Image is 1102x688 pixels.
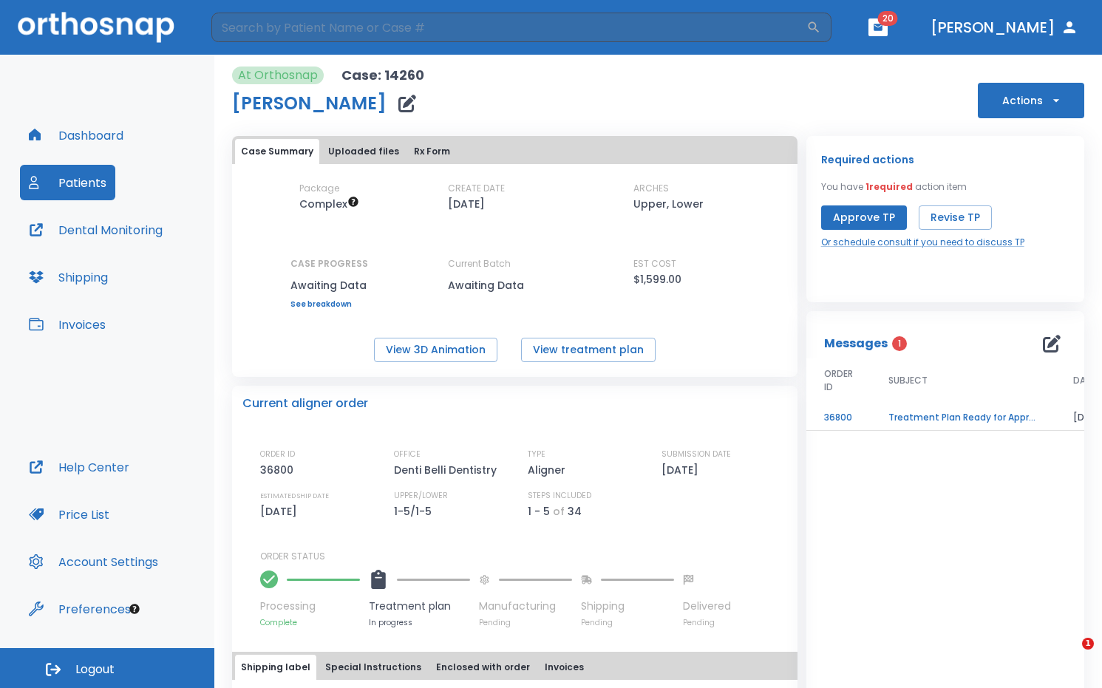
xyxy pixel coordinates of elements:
[448,257,581,270] p: Current Batch
[18,12,174,42] img: Orthosnap
[448,195,485,213] p: [DATE]
[238,67,318,84] p: At Orthosnap
[824,367,853,394] span: ORDER ID
[394,489,448,503] p: UPPER/LOWER
[1073,374,1096,387] span: DATE
[448,182,505,195] p: CREATE DATE
[878,11,898,26] span: 20
[683,617,731,628] p: Pending
[633,182,669,195] p: ARCHES
[892,336,907,351] span: 1
[20,544,167,579] button: Account Settings
[479,599,572,614] p: Manufacturing
[341,67,424,84] p: Case: 14260
[394,503,437,520] p: 1-5/1-5
[128,602,141,616] div: Tooltip anchor
[394,461,502,479] p: Denti Belli Dentistry
[919,205,992,230] button: Revise TP
[290,257,368,270] p: CASE PROGRESS
[260,461,299,479] p: 36800
[20,212,171,248] button: Dental Monitoring
[978,83,1084,118] button: Actions
[260,489,329,503] p: ESTIMATED SHIP DATE
[20,449,138,485] button: Help Center
[1082,638,1094,650] span: 1
[683,599,731,614] p: Delivered
[448,276,581,294] p: Awaiting Data
[521,338,656,362] button: View treatment plan
[394,448,421,461] p: OFFICE
[20,165,115,200] button: Patients
[374,338,497,362] button: View 3D Animation
[528,489,591,503] p: STEPS INCLUDED
[568,503,582,520] p: 34
[211,13,806,42] input: Search by Patient Name or Case #
[821,205,907,230] button: Approve TP
[319,655,427,680] button: Special Instructions
[661,461,704,479] p: [DATE]
[260,448,295,461] p: ORDER ID
[260,503,302,520] p: [DATE]
[232,95,387,112] h1: [PERSON_NAME]
[821,151,914,168] p: Required actions
[633,270,681,288] p: $1,599.00
[806,405,871,431] td: 36800
[528,448,545,461] p: TYPE
[408,139,456,164] button: Rx Form
[260,617,360,628] p: Complete
[260,550,787,563] p: ORDER STATUS
[528,503,550,520] p: 1 - 5
[581,617,674,628] p: Pending
[633,257,676,270] p: EST COST
[633,195,704,213] p: Upper, Lower
[260,599,360,614] p: Processing
[925,14,1084,41] button: [PERSON_NAME]
[821,180,967,194] p: You have action item
[235,139,319,164] button: Case Summary
[299,197,359,211] span: Up to 50 Steps (100 aligners)
[20,591,140,627] button: Preferences
[20,307,115,342] button: Invoices
[539,655,590,680] button: Invoices
[20,117,132,153] button: Dashboard
[290,276,368,294] p: Awaiting Data
[235,139,795,164] div: tabs
[888,374,928,387] span: SUBJECT
[242,395,368,412] p: Current aligner order
[581,599,674,614] p: Shipping
[430,655,536,680] button: Enclosed with order
[528,461,571,479] p: Aligner
[322,139,405,164] button: Uploaded files
[369,617,470,628] p: In progress
[553,503,565,520] p: of
[75,661,115,678] span: Logout
[20,497,118,532] button: Price List
[871,405,1055,431] td: Treatment Plan Ready for Approval!
[235,655,316,680] button: Shipping label
[824,335,888,352] p: Messages
[299,182,339,195] p: Package
[479,617,572,628] p: Pending
[20,259,117,295] button: Shipping
[865,180,913,193] span: 1 required
[661,448,731,461] p: SUBMISSION DATE
[821,236,1024,249] a: Or schedule consult if you need to discuss TP
[369,599,470,614] p: Treatment plan
[1052,638,1087,673] iframe: Intercom live chat
[235,655,795,680] div: tabs
[290,300,368,309] a: See breakdown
